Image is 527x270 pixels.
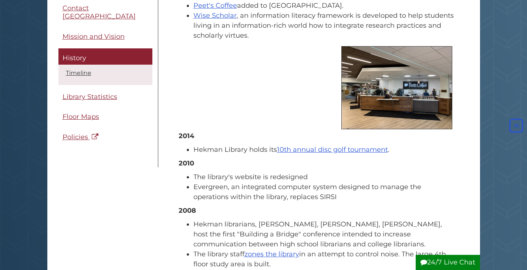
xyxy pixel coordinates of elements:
[63,113,99,121] span: Floor Maps
[416,255,480,270] button: 24/7 Live Chat
[66,69,91,76] a: Timeline
[193,172,454,182] li: The library's website is redesigned
[193,219,454,249] li: Hekman librarians, [PERSON_NAME], [PERSON_NAME], [PERSON_NAME], host the first "Building a Bridge...
[63,4,136,21] span: Contact [GEOGRAPHIC_DATA]
[179,206,196,215] strong: 2008
[193,1,454,11] li: added to [GEOGRAPHIC_DATA].
[58,109,152,126] a: Floor Maps
[58,89,152,105] a: Library Statistics
[179,132,194,140] strong: 2014
[507,122,525,130] a: Back to Top
[193,182,454,202] li: Evergreen, an integrated computer system designed to manage the operations within the library, re...
[58,28,152,45] a: Mission and Vision
[193,11,237,20] a: Wise Scholar
[58,49,152,65] a: History
[179,159,194,167] strong: 2010
[193,145,454,155] li: Hekman Library holds its .
[193,11,454,41] li: , an information literacy framework is developed to help students living in an information-rich w...
[193,1,237,10] a: Peet's Coffee
[277,146,388,154] a: 10th annual disc golf tournament
[193,249,454,269] li: The library staff in an attempt to control noise. The large 4th floor study area is built.
[63,54,86,62] span: History
[244,250,299,258] a: zones the library
[63,33,125,41] span: Mission and Vision
[63,133,88,141] span: Policies
[63,93,117,101] span: Library Statistics
[58,129,152,146] a: Policies
[341,46,452,129] img: Peet's Coffee Shop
